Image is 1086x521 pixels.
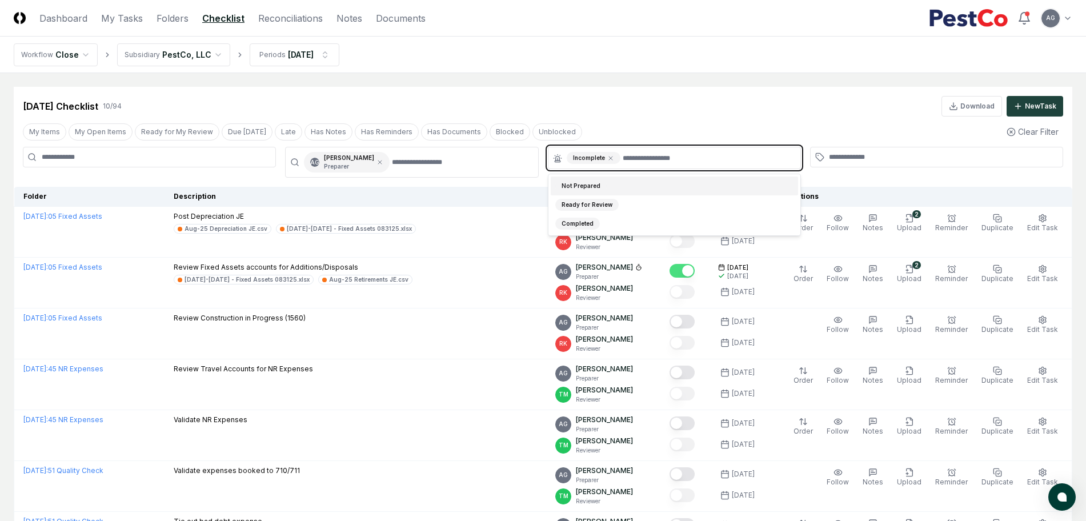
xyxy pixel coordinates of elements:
[933,313,970,337] button: Reminder
[935,274,968,283] span: Reminder
[576,323,633,332] p: Preparer
[732,367,755,378] div: [DATE]
[250,43,339,66] button: Periods[DATE]
[981,274,1013,283] span: Duplicate
[576,313,633,323] p: [PERSON_NAME]
[23,466,48,475] span: [DATE] :
[824,211,851,235] button: Follow
[69,123,133,141] button: My Open Items
[1002,121,1063,142] button: Clear Filter
[981,223,1013,232] span: Duplicate
[258,11,323,25] a: Reconciliations
[125,50,160,60] div: Subsidiary
[732,490,755,500] div: [DATE]
[548,174,800,235] div: Suggestions
[174,364,313,374] p: Review Travel Accounts for NR Expenses
[860,466,885,490] button: Notes
[324,162,374,171] p: Preparer
[935,478,968,486] span: Reminder
[1027,427,1058,435] span: Edit Task
[897,376,921,384] span: Upload
[288,49,314,61] div: [DATE]
[895,364,924,388] button: Upload
[101,11,143,25] a: My Tasks
[794,427,813,435] span: Order
[979,211,1016,235] button: Duplicate
[576,436,633,446] p: [PERSON_NAME]
[732,316,755,327] div: [DATE]
[421,123,487,141] button: Has Documents
[576,334,633,344] p: [PERSON_NAME]
[222,123,272,141] button: Due Today
[827,376,849,384] span: Follow
[23,263,48,271] span: [DATE] :
[1025,364,1060,388] button: Edit Task
[576,233,633,243] p: [PERSON_NAME]
[860,262,885,286] button: Notes
[860,415,885,439] button: Notes
[897,325,921,334] span: Upload
[941,96,1002,117] button: Download
[135,123,219,141] button: Ready for My Review
[555,180,607,192] div: Not Prepared
[895,313,924,337] button: Upload
[1007,96,1063,117] button: NewTask
[318,275,412,284] a: Aug-25 Retirements JE.csv
[732,388,755,399] div: [DATE]
[576,425,633,434] p: Preparer
[157,11,189,25] a: Folders
[576,497,633,506] p: Reviewer
[555,218,600,230] div: Completed
[174,275,314,284] a: [DATE]-[DATE] - Fixed Assets 083125.xlsx
[559,267,568,276] span: AG
[1048,483,1076,511] button: atlas-launcher
[670,467,695,481] button: Mark complete
[576,374,633,383] p: Preparer
[732,236,755,246] div: [DATE]
[827,274,849,283] span: Follow
[670,416,695,430] button: Mark complete
[895,262,924,286] button: 2Upload
[794,376,813,384] span: Order
[895,211,924,235] button: 2Upload
[727,263,748,272] span: [DATE]
[576,466,633,476] p: [PERSON_NAME]
[732,439,755,450] div: [DATE]
[824,466,851,490] button: Follow
[490,123,530,141] button: Blocked
[791,211,815,235] button: Order
[576,476,633,484] p: Preparer
[670,488,695,502] button: Mark complete
[576,446,633,455] p: Reviewer
[174,466,300,476] p: Validate expenses booked to 710/711
[185,225,267,233] div: Aug-25 Depreciation JE.csv
[979,313,1016,337] button: Duplicate
[14,187,165,207] th: Folder
[103,101,122,111] div: 10 / 94
[933,364,970,388] button: Reminder
[863,325,883,334] span: Notes
[860,211,885,235] button: Notes
[576,262,633,272] p: [PERSON_NAME]
[670,438,695,451] button: Mark complete
[310,158,319,167] span: AG
[732,338,755,348] div: [DATE]
[670,315,695,328] button: Mark complete
[165,187,546,207] th: Description
[791,262,815,286] button: Order
[1040,8,1061,29] button: AG
[935,325,968,334] span: Reminder
[935,427,968,435] span: Reminder
[863,223,883,232] span: Notes
[732,469,755,479] div: [DATE]
[1027,478,1058,486] span: Edit Task
[897,427,921,435] span: Upload
[670,285,695,299] button: Mark complete
[174,415,247,425] p: Validate NR Expenses
[732,287,755,297] div: [DATE]
[732,418,755,428] div: [DATE]
[174,313,306,323] p: Review Construction in Progress (1560)
[23,415,48,424] span: [DATE] :
[670,264,695,278] button: Mark complete
[824,415,851,439] button: Follow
